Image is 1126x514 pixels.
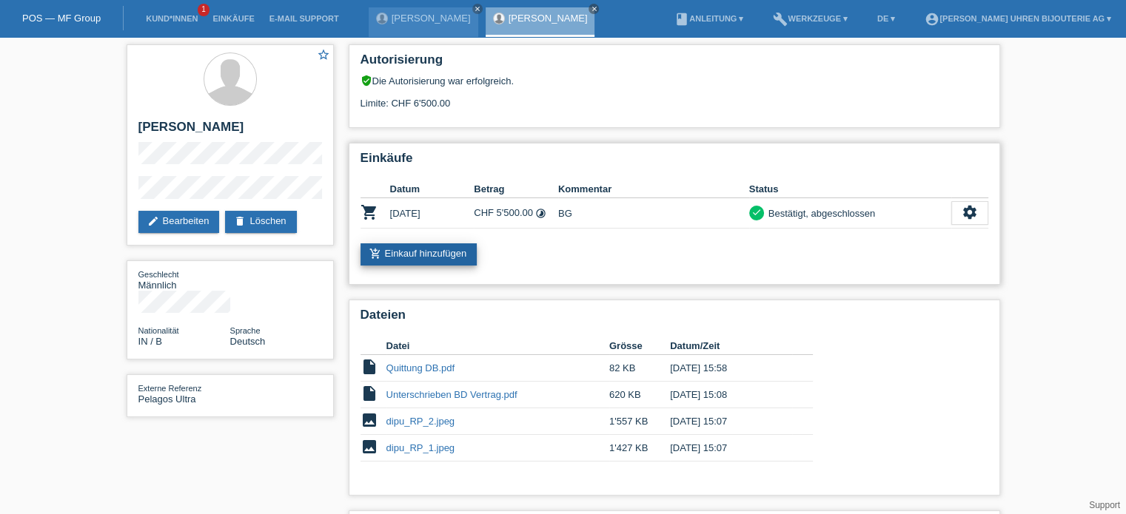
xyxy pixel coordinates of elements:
[138,270,179,279] span: Geschlecht
[589,4,599,14] a: close
[361,75,988,87] div: Die Autorisierung war erfolgreich.
[361,385,378,402] i: insert_drive_file
[962,204,978,220] i: settings
[667,14,751,23] a: bookAnleitung ▾
[22,13,101,24] a: POS — MF Group
[590,5,597,13] i: close
[390,180,475,198] th: Datum
[198,4,210,16] span: 1
[390,198,475,229] td: [DATE]
[230,336,266,347] span: Deutsch
[205,14,261,23] a: Einkäufe
[386,362,455,373] a: Quittung DB.pdf
[361,243,477,266] a: add_shopping_cartEinkauf hinzufügen
[138,120,322,142] h2: [PERSON_NAME]
[361,151,988,173] h2: Einkäufe
[558,198,749,229] td: BG
[917,14,1119,23] a: account_circle[PERSON_NAME] Uhren Bijouterie AG ▾
[535,208,546,219] i: 24 Raten
[386,416,455,427] a: dipu_RP_2.jpeg
[670,337,791,355] th: Datum/Zeit
[472,4,483,14] a: close
[230,326,261,335] span: Sprache
[361,75,372,87] i: verified_user
[1089,500,1120,510] a: Support
[751,207,762,217] i: check
[670,435,791,461] td: [DATE] 15:07
[925,12,939,27] i: account_circle
[764,206,876,221] div: Bestätigt, abgeschlossen
[361,438,378,456] i: image
[361,358,378,376] i: insert_drive_file
[361,411,378,429] i: image
[386,389,517,400] a: Unterschrieben BD Vertrag.pdf
[670,355,791,382] td: [DATE] 15:58
[361,53,988,75] h2: Autorisierung
[138,268,230,291] div: Männlich
[138,382,230,405] div: Pelagos Ultra
[138,384,202,393] span: Externe Referenz
[317,48,330,64] a: star_border
[609,408,670,435] td: 1'557 KB
[609,355,670,382] td: 82 KB
[369,248,381,260] i: add_shopping_cart
[138,14,205,23] a: Kund*innen
[509,13,588,24] a: [PERSON_NAME]
[262,14,346,23] a: E-Mail Support
[138,326,179,335] span: Nationalität
[386,442,455,453] a: dipu_RP_1.jpeg
[225,211,296,233] a: deleteLöschen
[749,180,951,198] th: Status
[670,408,791,435] td: [DATE] 15:07
[609,382,670,408] td: 620 KB
[870,14,902,23] a: DE ▾
[386,337,609,355] th: Datei
[765,14,855,23] a: buildWerkzeuge ▾
[609,337,670,355] th: Grösse
[392,13,471,24] a: [PERSON_NAME]
[474,5,481,13] i: close
[361,87,988,109] div: Limite: CHF 6'500.00
[361,308,988,330] h2: Dateien
[674,12,689,27] i: book
[670,382,791,408] td: [DATE] 15:08
[773,12,788,27] i: build
[609,435,670,461] td: 1'427 KB
[474,198,558,229] td: CHF 5'500.00
[558,180,749,198] th: Kommentar
[138,336,163,347] span: Indien / B / 01.03.2022
[474,180,558,198] th: Betrag
[234,215,246,227] i: delete
[147,215,159,227] i: edit
[138,211,220,233] a: editBearbeiten
[317,48,330,61] i: star_border
[361,203,378,221] i: POSP00025822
